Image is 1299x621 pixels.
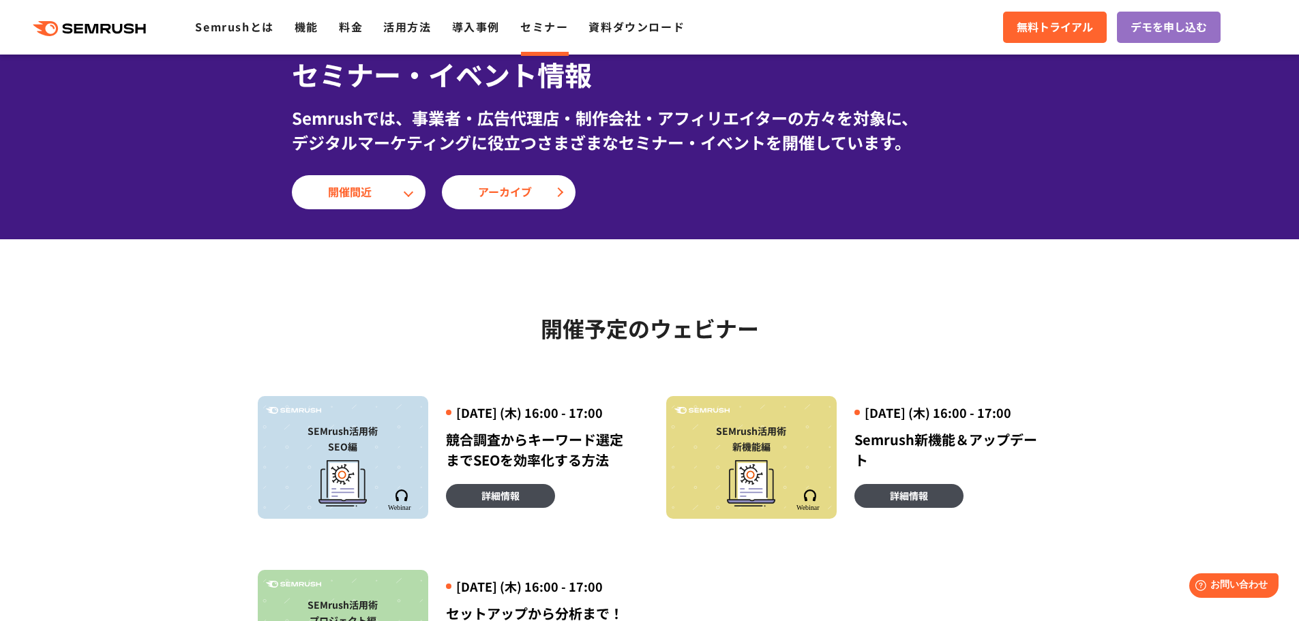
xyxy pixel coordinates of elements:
div: SEMrush活用術 新機能編 [673,423,830,455]
iframe: Help widget launcher [1178,568,1284,606]
div: SEMrush活用術 SEO編 [265,423,421,455]
div: [DATE] (木) 16:00 - 17:00 [854,404,1042,421]
div: [DATE] (木) 16:00 - 17:00 [446,578,633,595]
img: Semrush [796,489,824,511]
div: Semrush新機能＆アップデート [854,429,1042,470]
div: [DATE] (木) 16:00 - 17:00 [446,404,633,421]
h2: 開催予定のウェビナー [258,311,1042,345]
a: デモを申し込む [1117,12,1221,43]
span: 無料トライアル [1017,18,1093,36]
span: デモを申し込む [1131,18,1207,36]
a: 詳細情報 [446,484,555,508]
a: 機能 [295,18,318,35]
span: 開催間近 [328,183,389,201]
a: 活用方法 [383,18,431,35]
a: 導入事例 [452,18,500,35]
a: 資料ダウンロード [588,18,685,35]
a: アーカイブ [442,175,576,209]
a: Semrushとは [195,18,273,35]
div: Semrushでは、事業者・広告代理店・制作会社・アフィリエイターの方々を対象に、 デジタルマーケティングに役立つさまざまなセミナー・イベントを開催しています。 [292,106,1008,155]
img: Semrush [674,407,730,414]
h1: セミナー・イベント情報 [292,55,1008,95]
img: Semrush [266,407,321,414]
div: 競合調査からキーワード選定までSEOを効率化する方法 [446,429,633,470]
span: 詳細情報 [481,488,520,503]
a: 料金 [339,18,363,35]
a: 開催間近 [292,175,425,209]
a: 無料トライアル [1003,12,1107,43]
img: Semrush [266,581,321,588]
span: 詳細情報 [890,488,928,503]
a: 詳細情報 [854,484,964,508]
span: アーカイブ [478,183,539,201]
img: Semrush [387,489,415,511]
a: セミナー [520,18,568,35]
